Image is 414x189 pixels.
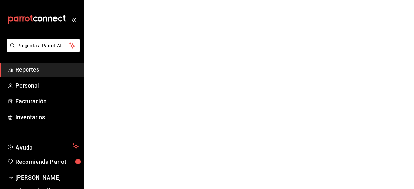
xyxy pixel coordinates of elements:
[16,173,79,182] span: [PERSON_NAME]
[17,42,70,49] span: Pregunta a Parrot AI
[16,142,70,150] span: Ayuda
[16,113,79,121] span: Inventarios
[16,81,79,90] span: Personal
[71,17,76,22] button: open_drawer_menu
[16,65,79,74] span: Reportes
[16,157,79,166] span: Recomienda Parrot
[7,39,80,52] button: Pregunta a Parrot AI
[16,97,79,106] span: Facturación
[5,47,80,54] a: Pregunta a Parrot AI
